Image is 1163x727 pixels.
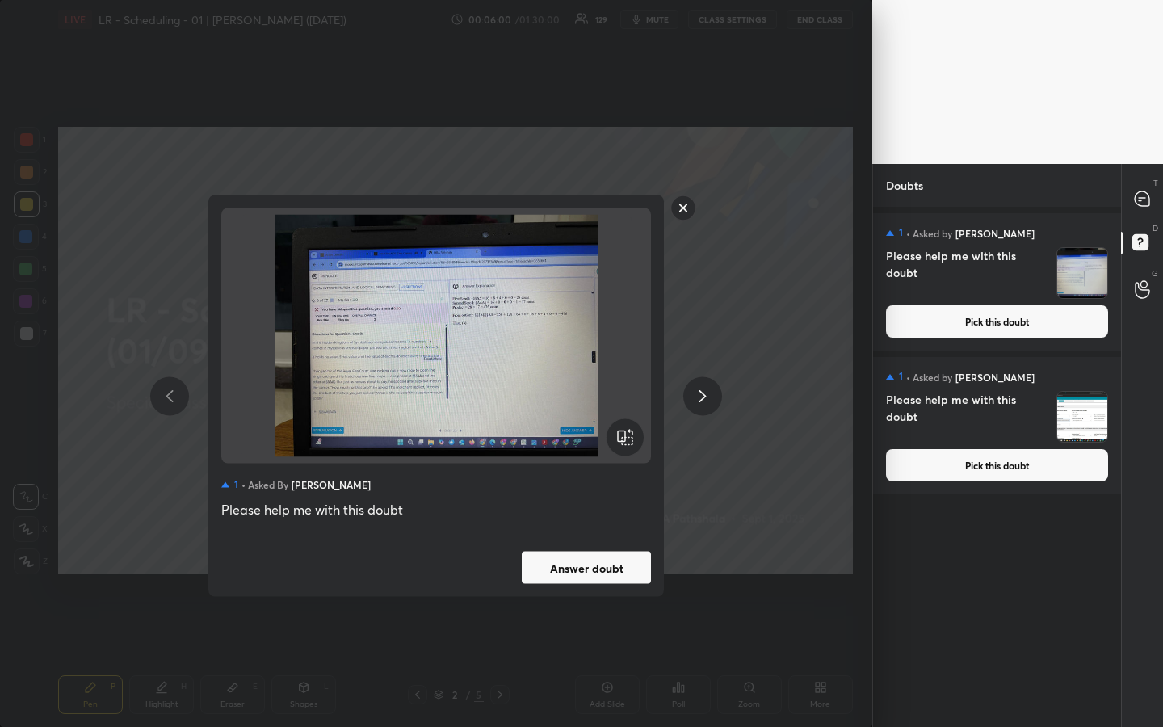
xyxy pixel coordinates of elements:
[1057,248,1107,298] img: 1756740910BEQ2RC.jpg
[1153,177,1158,189] p: T
[1152,267,1158,279] p: G
[886,449,1108,481] button: Pick this doubt
[873,164,936,207] p: Doubts
[906,370,952,385] h5: • Asked by
[292,477,371,494] h5: [PERSON_NAME]
[899,370,903,383] h5: 1
[221,500,651,519] div: Please help me with this doubt
[234,477,238,490] h5: 1
[886,247,1050,299] h4: Please help me with this doubt
[1057,392,1107,442] img: 1756740900Q4B7LZ.jpg
[886,305,1108,338] button: Pick this doubt
[955,226,1035,241] h5: [PERSON_NAME]
[886,391,1050,443] h4: Please help me with this doubt
[955,370,1035,385] h5: [PERSON_NAME]
[522,552,651,584] button: Answer doubt
[899,226,903,239] h5: 1
[906,226,952,241] h5: • Asked by
[241,477,288,494] h5: • Asked by
[1153,222,1158,234] p: D
[241,215,632,457] img: 1756740910BEQ2RC.jpg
